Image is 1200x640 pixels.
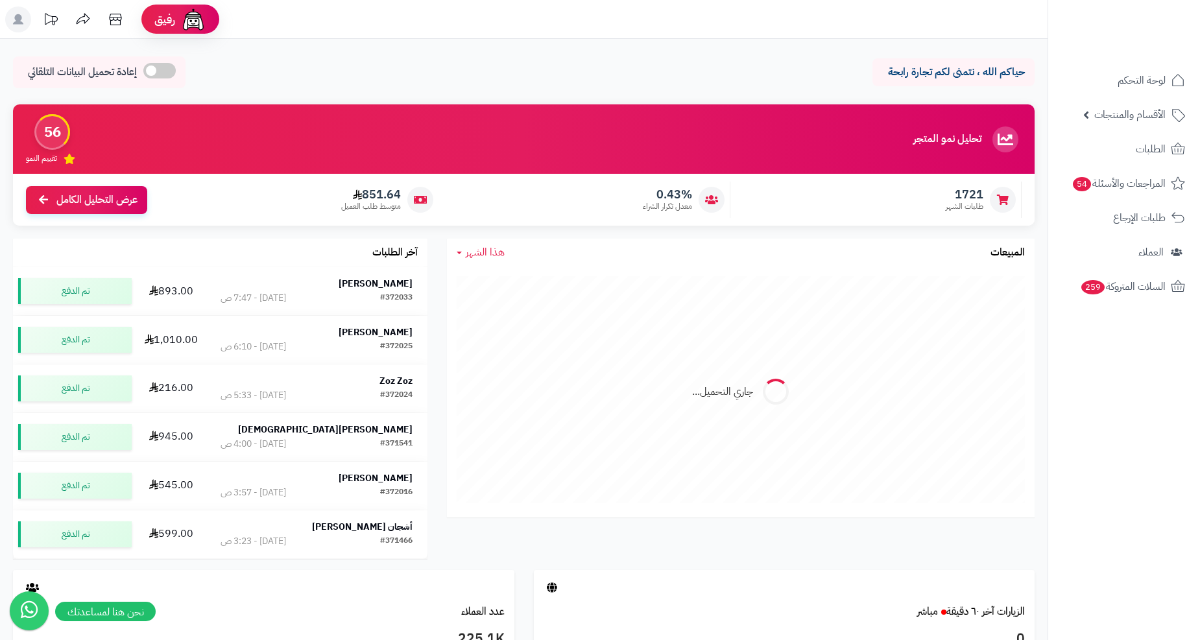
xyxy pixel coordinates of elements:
a: المراجعات والأسئلة54 [1056,168,1192,199]
div: [DATE] - 7:47 ص [221,292,286,305]
div: تم الدفع [18,521,132,547]
div: تم الدفع [18,327,132,353]
h3: آخر الطلبات [372,247,418,259]
a: الزيارات آخر ٦٠ دقيقةمباشر [917,604,1025,619]
div: [DATE] - 5:33 ص [221,389,286,402]
td: 1,010.00 [137,316,206,364]
strong: أشجان [PERSON_NAME] [312,520,413,534]
a: العملاء [1056,237,1192,268]
div: [DATE] - 3:23 ص [221,535,286,548]
a: هذا الشهر [457,245,505,260]
span: طلبات الشهر [946,201,983,212]
div: #371466 [380,535,413,548]
div: تم الدفع [18,473,132,499]
span: 0.43% [643,187,692,202]
span: 54 [1073,177,1092,192]
span: عرض التحليل الكامل [56,193,138,207]
div: #371541 [380,438,413,451]
small: مباشر [917,604,938,619]
h3: تحليل نمو المتجر [913,134,981,145]
td: 545.00 [137,462,206,510]
td: 599.00 [137,510,206,558]
img: ai-face.png [180,6,206,32]
a: عدد العملاء [461,604,505,619]
span: تقييم النمو [26,153,57,164]
div: [DATE] - 3:57 ص [221,486,286,499]
span: إعادة تحميل البيانات التلقائي [28,65,137,80]
span: لوحة التحكم [1118,71,1166,89]
span: 259 [1081,280,1105,295]
div: تم الدفع [18,375,132,401]
span: رفيق [154,12,175,27]
a: السلات المتروكة259 [1056,271,1192,302]
div: #372025 [380,340,413,353]
span: 1721 [946,187,983,202]
a: تحديثات المنصة [34,6,67,36]
div: #372024 [380,389,413,402]
div: تم الدفع [18,424,132,450]
div: جاري التحميل... [692,385,753,399]
img: logo-2.png [1112,30,1188,57]
span: 851.64 [341,187,401,202]
div: تم الدفع [18,278,132,304]
a: لوحة التحكم [1056,65,1192,96]
div: #372033 [380,292,413,305]
a: عرض التحليل الكامل [26,186,147,214]
td: 893.00 [137,267,206,315]
span: طلبات الإرجاع [1113,209,1166,227]
h3: المبيعات [990,247,1025,259]
a: الطلبات [1056,134,1192,165]
div: [DATE] - 6:10 ص [221,340,286,353]
span: الأقسام والمنتجات [1094,106,1166,124]
a: طلبات الإرجاع [1056,202,1192,233]
strong: Zoz Zoz [379,374,413,388]
div: #372016 [380,486,413,499]
td: 216.00 [137,364,206,412]
span: المراجعات والأسئلة [1072,174,1166,193]
p: حياكم الله ، نتمنى لكم تجارة رابحة [882,65,1025,80]
span: العملاء [1138,243,1164,261]
td: 945.00 [137,413,206,461]
strong: [PERSON_NAME] [339,471,413,485]
div: [DATE] - 4:00 ص [221,438,286,451]
span: الطلبات [1136,140,1166,158]
span: السلات المتروكة [1080,278,1166,296]
strong: [PERSON_NAME] [339,277,413,290]
span: متوسط طلب العميل [341,201,401,212]
span: هذا الشهر [466,244,505,260]
strong: [PERSON_NAME] [339,326,413,339]
strong: [PERSON_NAME][DEMOGRAPHIC_DATA] [238,423,413,436]
span: معدل تكرار الشراء [643,201,692,212]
